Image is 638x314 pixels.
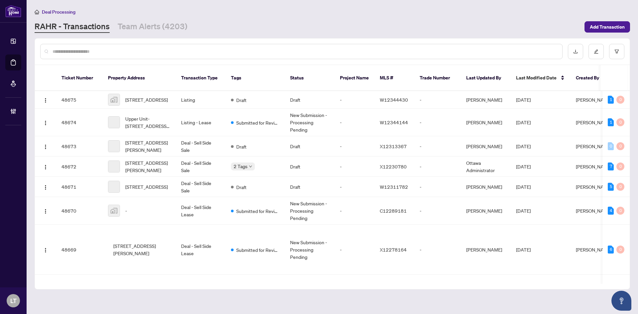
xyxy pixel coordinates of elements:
td: - [414,177,461,197]
div: 6 [608,246,614,254]
td: New Submission - Processing Pending [285,225,335,275]
td: Draft [285,91,335,109]
a: Team Alerts (4203) [118,21,187,33]
td: 48671 [56,177,103,197]
td: [PERSON_NAME] [461,197,511,225]
div: 0 [616,207,624,215]
th: MLS # [374,65,414,91]
th: Trade Number [414,65,461,91]
span: [STREET_ADDRESS] [125,96,168,103]
th: Tags [226,65,285,91]
td: 48673 [56,136,103,157]
td: 48675 [56,91,103,109]
button: Logo [40,244,51,255]
span: [PERSON_NAME] [576,119,612,125]
span: [STREET_ADDRESS][PERSON_NAME] [125,139,170,154]
span: [PERSON_NAME] [576,247,612,253]
span: [PERSON_NAME] [576,208,612,214]
span: [STREET_ADDRESS][PERSON_NAME] [125,159,170,174]
button: Logo [40,94,51,105]
td: - [414,157,461,177]
td: [PERSON_NAME] [461,225,511,275]
span: [PERSON_NAME] [576,97,612,103]
span: W12344430 [380,97,408,103]
th: Property Address [103,65,176,91]
td: - [335,109,374,136]
span: Submitted for Review [236,246,279,254]
td: New Submission - Processing Pending [285,197,335,225]
td: [PERSON_NAME] [461,136,511,157]
th: Transaction Type [176,65,226,91]
span: - [125,207,127,214]
td: Deal - Sell Side Sale [176,136,226,157]
span: Submitted for Review [236,119,279,126]
img: Logo [43,144,48,150]
button: Logo [40,141,51,152]
span: X12278164 [380,247,407,253]
td: - [414,197,461,225]
img: logo [5,5,21,17]
span: Last Modified Date [516,74,557,81]
span: Deal Processing [42,9,75,15]
div: 0 [616,183,624,191]
th: Status [285,65,335,91]
td: - [335,225,374,275]
span: C12289181 [380,208,407,214]
td: - [335,177,374,197]
span: [DATE] [516,247,531,253]
span: 2 Tags [234,162,248,170]
td: 48670 [56,197,103,225]
span: [DATE] [516,208,531,214]
span: W12344144 [380,119,408,125]
span: Upper Unit-[STREET_ADDRESS][PERSON_NAME][PERSON_NAME] [125,115,170,130]
td: Deal - Sell Side Lease [176,197,226,225]
th: Last Modified Date [511,65,571,91]
td: 48672 [56,157,103,177]
div: 0 [608,142,614,150]
td: Deal - Sell Side Sale [176,177,226,197]
span: W12311782 [380,184,408,190]
span: X12230780 [380,163,407,169]
td: [PERSON_NAME] [461,91,511,109]
img: thumbnail-img [108,205,120,216]
td: - [335,136,374,157]
img: Logo [43,185,48,190]
button: download [568,44,583,59]
span: [PERSON_NAME] [576,163,612,169]
img: thumbnail-img [108,94,120,105]
div: 4 [608,207,614,215]
span: Draft [236,143,247,150]
div: 0 [616,118,624,126]
button: Add Transaction [585,21,630,33]
td: - [414,225,461,275]
td: - [335,91,374,109]
span: Submitted for Review [236,207,279,215]
span: filter [614,49,619,54]
span: Draft [236,183,247,191]
button: Logo [40,161,51,172]
span: [DATE] [516,119,531,125]
div: 0 [616,162,624,170]
td: [PERSON_NAME] [461,177,511,197]
th: Ticket Number [56,65,103,91]
td: - [335,157,374,177]
td: - [414,136,461,157]
th: Last Updated By [461,65,511,91]
span: X12313367 [380,143,407,149]
td: 48669 [56,225,103,275]
td: Deal - Sell Side Sale [176,157,226,177]
button: Logo [40,117,51,128]
td: Deal - Sell Side Lease [176,225,226,275]
th: Project Name [335,65,374,91]
span: [STREET_ADDRESS] [125,183,168,190]
button: filter [609,44,624,59]
span: LT [10,296,17,305]
td: New Submission - Processing Pending [285,109,335,136]
span: [DATE] [516,143,531,149]
td: Ottawa Administrator [461,157,511,177]
td: Listing [176,91,226,109]
div: 1 [608,96,614,104]
img: Logo [43,164,48,170]
img: Logo [43,248,48,253]
div: 0 [616,246,624,254]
